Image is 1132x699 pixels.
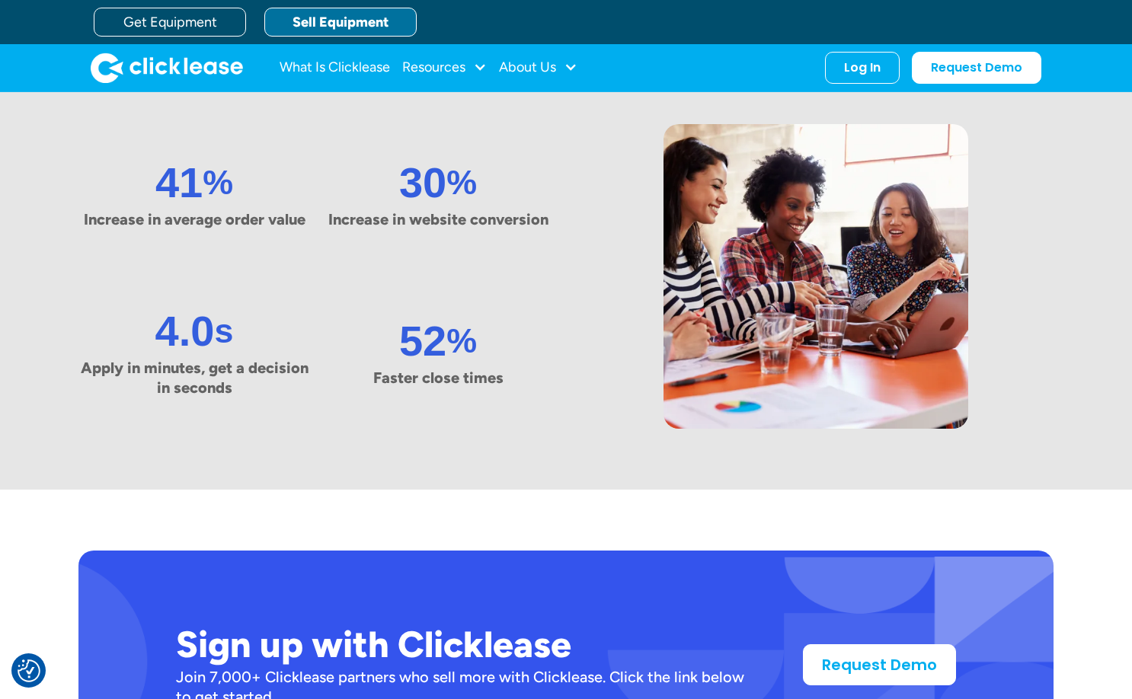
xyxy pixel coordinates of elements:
h3: 52 [399,321,446,360]
h3: % [446,163,477,202]
p: Increase in website conversion [322,209,554,229]
div: Resources [402,53,487,83]
img: Three woman sitting at an orange table looking at a computer [664,124,968,429]
p: Faster close times [322,368,554,388]
a: home [91,53,243,83]
img: Clicklease logo [91,53,243,83]
p: Increase in average order value [78,209,310,229]
a: Sell Equipment [264,8,417,37]
h3: 4.0 [155,311,215,350]
h3: % [446,321,477,360]
div: About Us [499,53,577,83]
p: Apply in minutes, get a decision in seconds [78,358,310,397]
div: Log In [844,60,881,75]
h3: 41 [155,163,203,202]
h3: s [214,311,233,350]
h3: 30 [399,163,446,202]
h2: Sign up with Clicklease [176,623,754,667]
img: Revisit consent button [18,659,40,682]
h3: % [203,163,233,202]
a: Request Demo [912,52,1041,84]
a: Get Equipment [94,8,246,37]
a: Request Demo [803,644,956,685]
a: What Is Clicklease [280,53,390,83]
button: Consent Preferences [18,659,40,682]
